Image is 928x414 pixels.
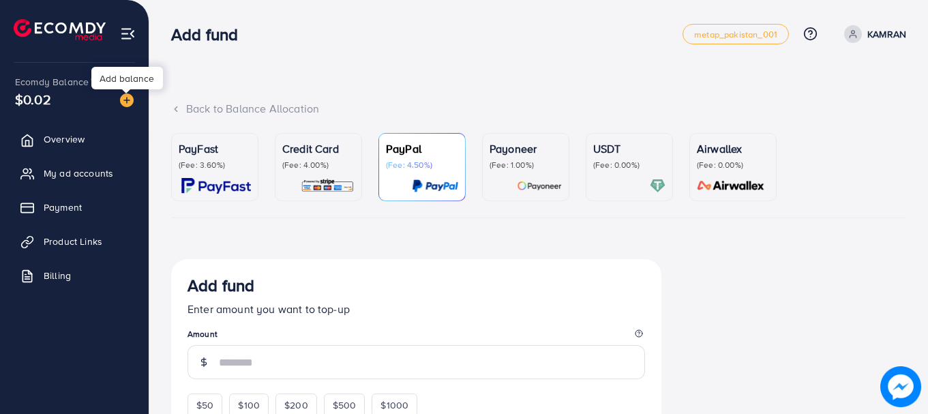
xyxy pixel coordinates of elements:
span: $50 [196,398,213,412]
p: PayPal [386,141,458,157]
span: metap_pakistan_001 [694,30,777,39]
p: (Fee: 4.50%) [386,160,458,171]
p: (Fee: 0.00%) [697,160,769,171]
img: card [693,178,769,194]
img: card [517,178,562,194]
span: Overview [44,132,85,146]
img: card [412,178,458,194]
a: Billing [10,262,138,289]
a: Overview [10,125,138,153]
span: Billing [44,269,71,282]
p: (Fee: 1.00%) [490,160,562,171]
p: (Fee: 4.00%) [282,160,355,171]
span: $100 [238,398,260,412]
span: Product Links [44,235,102,248]
div: Back to Balance Allocation [171,101,906,117]
img: menu [120,26,136,42]
legend: Amount [188,328,645,345]
span: $1000 [380,398,408,412]
a: Product Links [10,228,138,255]
h3: Add fund [171,25,249,44]
span: Ecomdy Balance [15,75,89,89]
p: KAMRAN [867,26,906,42]
p: Credit Card [282,141,355,157]
img: card [301,178,355,194]
h3: Add fund [188,276,254,295]
img: card [181,178,251,194]
a: KAMRAN [839,25,906,43]
img: image [880,366,920,406]
p: (Fee: 3.60%) [179,160,251,171]
a: metap_pakistan_001 [683,24,789,44]
img: card [650,178,665,194]
a: My ad accounts [10,160,138,187]
span: $500 [333,398,357,412]
span: $200 [284,398,308,412]
p: Airwallex [697,141,769,157]
span: $0.02 [15,89,51,109]
p: (Fee: 0.00%) [593,160,665,171]
p: Enter amount you want to top-up [188,301,645,317]
span: My ad accounts [44,166,113,180]
img: image [120,93,134,107]
p: USDT [593,141,665,157]
a: Payment [10,194,138,221]
p: Payoneer [490,141,562,157]
img: logo [14,19,106,40]
p: PayFast [179,141,251,157]
div: Add balance [91,67,163,89]
span: Payment [44,201,82,214]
